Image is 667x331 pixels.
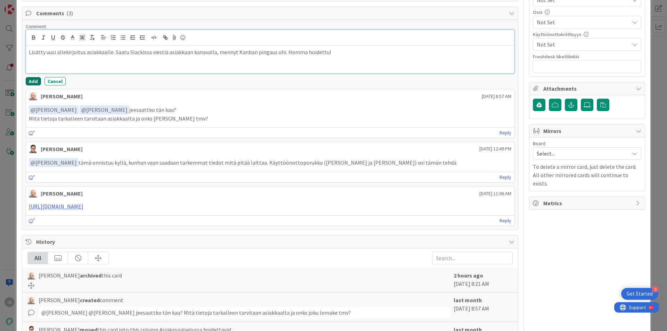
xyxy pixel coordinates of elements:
[652,286,658,292] div: 3
[621,288,658,300] div: Open Get Started checklist, remaining modules: 3
[36,238,505,246] span: History
[627,290,653,297] div: Get Started
[543,127,632,135] span: Mirrors
[29,158,511,167] p: tämä onnistuu kyllä, kunhan vaan saadaan tarkemmat tiedot mitä pitää laittaa. Käyttöönottoporukka...
[41,189,83,198] div: [PERSON_NAME]
[29,92,37,100] img: NG
[533,54,641,59] div: Freshdesk tikettilinkki
[41,92,83,100] div: [PERSON_NAME]
[29,189,37,198] img: NG
[36,9,505,17] span: Comments
[543,199,632,207] span: Metrics
[543,84,632,93] span: Attachments
[500,216,511,225] a: Reply
[537,149,626,158] span: Select...
[39,271,122,280] span: [PERSON_NAME] this card
[29,115,511,123] p: Mitä tietoja tarkalleen tarvitaan asiakkaalta ja onks [PERSON_NAME] tmv?
[533,32,641,37] div: Käyttöönottokriittisyys
[537,18,629,26] span: Not Set
[35,3,39,8] div: 9+
[31,159,35,166] span: @
[31,106,35,113] span: @
[15,1,32,9] span: Support
[479,190,511,197] span: [DATE] 11:06 AM
[454,296,513,318] div: [DATE] 8:57 AM
[81,106,86,113] span: @
[31,106,77,113] span: [PERSON_NAME]
[27,272,35,280] img: NG
[31,159,77,166] span: [PERSON_NAME]
[29,48,511,56] p: Lisätty uusi allekirjoitus asiakkaalle. Saatu Slackissa viestiä asiakkaan kanavalla, mennyt Kanba...
[66,10,73,17] span: ( 3 )
[26,23,46,30] span: Comment
[500,173,511,182] a: Reply
[454,272,483,279] b: 2 hours ago
[29,145,37,153] img: SM
[39,307,450,318] div: @[PERSON_NAME]﻿ ﻿@[PERSON_NAME]﻿ jeesaattko tän kaa? Mitä tietoja tarkalleen tarvitaan asiakkaalt...
[39,296,123,304] span: [PERSON_NAME] comment
[533,163,641,188] p: To delete a mirror card, just delete the card. All other mirrored cards will continue to exists.
[26,77,41,85] button: Add
[533,10,641,15] div: Osio
[432,252,513,264] input: Search...
[41,145,83,153] div: [PERSON_NAME]
[479,145,511,152] span: [DATE] 12:49 PM
[80,297,100,304] b: created
[81,106,127,113] span: [PERSON_NAME]
[482,93,511,100] span: [DATE] 8:57 AM
[537,40,629,49] span: Not Set
[29,203,83,210] a: [URL][DOMAIN_NAME]
[454,297,482,304] b: last month
[28,252,48,264] div: All
[454,271,513,289] div: [DATE] 8:21 AM
[44,77,66,85] button: Cancel
[80,272,101,279] b: archived
[500,129,511,137] a: Reply
[29,105,511,115] p: jeesaattko tän kaa?
[533,141,545,146] span: Board
[27,297,35,304] img: NG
